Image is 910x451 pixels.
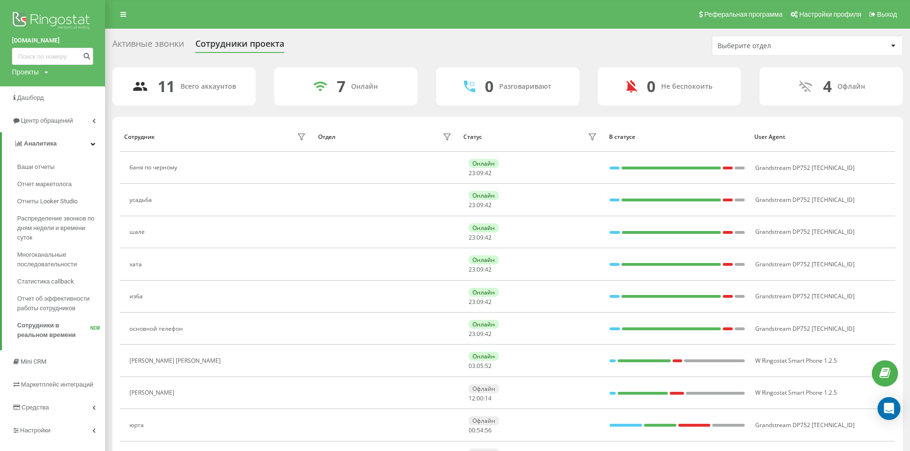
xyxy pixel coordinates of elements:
div: изба [129,293,145,300]
span: Маркетплейс интеграций [21,381,93,388]
a: Сотрудники в реальном времениNEW [17,317,105,344]
div: Не беспокоить [661,83,712,91]
div: Офлайн [837,83,865,91]
span: 56 [485,426,492,434]
img: Ringostat logo [12,10,93,33]
div: Активные звонки [112,39,184,53]
span: Настройки [20,427,51,434]
span: 23 [469,298,475,306]
a: [DOMAIN_NAME] [12,36,93,45]
span: Grandstream DP752 [TECHNICAL_ID] [755,325,855,333]
span: Grandstream DP752 [TECHNICAL_ID] [755,421,855,429]
span: W Ringostat Smart Phone 1.2.5 [755,357,837,365]
div: В статусе [609,134,745,140]
a: Распределение звонков по дням недели и времени суток [17,210,105,246]
a: Аналитика [2,132,105,155]
div: Офлайн [469,416,499,425]
div: Онлайн [469,320,499,329]
div: баня по черному [129,164,180,171]
span: Отчет маркетолога [17,179,72,189]
div: основной телефон [129,325,185,332]
span: 09 [477,298,483,306]
span: 12 [469,394,475,402]
div: : : [469,331,492,337]
div: : : [469,234,492,241]
div: Онлайн [351,83,378,91]
div: : : [469,202,492,209]
span: 42 [485,233,492,241]
span: W Ringostat Smart Phone 1.2.5 [755,388,837,397]
span: 00 [469,426,475,434]
span: Grandstream DP752 [TECHNICAL_ID] [755,196,855,204]
span: Выход [877,10,897,18]
div: Статус [463,134,482,140]
span: 23 [469,201,475,209]
div: User Agent [754,134,890,140]
span: 42 [485,169,492,177]
span: Многоканальные последовательности [17,250,100,269]
span: 42 [485,330,492,338]
div: Онлайн [469,223,499,232]
span: Дашборд [17,94,44,101]
span: 23 [469,330,475,338]
span: Отчет об эффективности работы сотрудников [17,294,100,313]
div: 11 [158,77,175,95]
div: Онлайн [469,159,499,168]
span: 42 [485,201,492,209]
div: Отдел [318,134,335,140]
input: Поиск по номеру [12,48,93,65]
div: Офлайн [469,384,499,393]
div: усадьба [129,197,154,203]
div: 7 [337,77,345,95]
span: Настройки профиля [799,10,861,18]
span: 42 [485,265,492,273]
div: шале [129,229,147,235]
div: юрта [129,422,146,429]
div: : : [469,299,492,305]
span: Аналитика [24,140,57,147]
div: Сотрудники проекта [195,39,284,53]
span: Grandstream DP752 [TECHNICAL_ID] [755,164,855,172]
div: : : [469,395,492,402]
span: 23 [469,169,475,177]
span: 42 [485,298,492,306]
span: 05 [477,362,483,370]
span: 52 [485,362,492,370]
div: Сотрудник [124,134,155,140]
div: Всего аккаунтов [181,83,236,91]
span: 00 [477,394,483,402]
span: Статистика callback [17,277,74,286]
span: Отчеты Looker Studio [17,197,77,206]
span: Grandstream DP752 [TECHNICAL_ID] [755,228,855,236]
span: 09 [477,201,483,209]
span: 14 [485,394,492,402]
span: Ваши отчеты [17,162,54,172]
div: Разговаривают [499,83,551,91]
span: Mini CRM [21,358,46,365]
div: 4 [823,77,832,95]
div: 0 [647,77,655,95]
div: Выберите отдел [717,42,832,50]
div: : : [469,266,492,273]
span: Распределение звонков по дням недели и времени суток [17,214,100,242]
span: 54 [477,426,483,434]
div: Онлайн [469,191,499,200]
div: : : [469,427,492,434]
a: Отчет маркетолога [17,176,105,193]
div: [PERSON_NAME] [129,389,177,396]
span: 09 [477,265,483,273]
span: 09 [477,233,483,241]
div: Онлайн [469,352,499,361]
span: Сотрудники в реальном времени [17,321,90,340]
span: Средства [21,404,49,411]
a: Многоканальные последовательности [17,246,105,273]
span: 03 [469,362,475,370]
span: Реферальная программа [704,10,782,18]
span: Grandstream DP752 [TECHNICAL_ID] [755,260,855,268]
div: Open Intercom Messenger [878,397,900,420]
a: Ваши отчеты [17,158,105,176]
div: [PERSON_NAME] [PERSON_NAME] [129,357,223,364]
span: Центр обращений [21,117,73,124]
span: Grandstream DP752 [TECHNICAL_ID] [755,292,855,300]
div: хата [129,261,144,268]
